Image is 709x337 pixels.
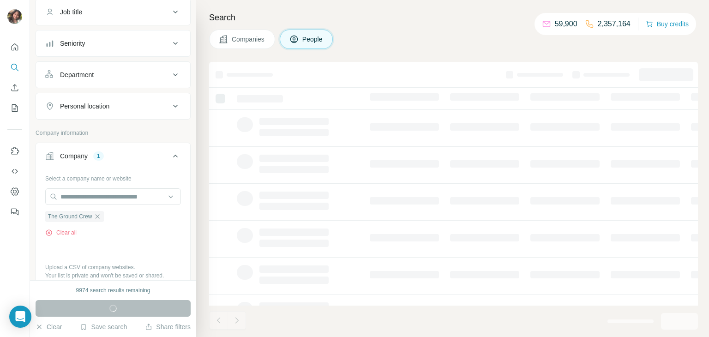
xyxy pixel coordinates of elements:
[45,171,181,183] div: Select a company name or website
[232,35,265,44] span: Companies
[7,79,22,96] button: Enrich CSV
[7,204,22,220] button: Feedback
[36,1,190,23] button: Job title
[302,35,324,44] span: People
[45,271,181,280] p: Your list is private and won't be saved or shared.
[598,18,631,30] p: 2,357,164
[145,322,191,331] button: Share filters
[60,70,94,79] div: Department
[646,18,689,30] button: Buy credits
[60,151,88,161] div: Company
[36,64,190,86] button: Department
[7,183,22,200] button: Dashboard
[7,100,22,116] button: My lists
[7,163,22,180] button: Use Surfe API
[80,322,127,331] button: Save search
[209,11,698,24] h4: Search
[45,229,77,237] button: Clear all
[48,212,92,221] span: The Ground Crew
[93,152,104,160] div: 1
[45,263,181,271] p: Upload a CSV of company websites.
[36,145,190,171] button: Company1
[60,102,109,111] div: Personal location
[36,95,190,117] button: Personal location
[36,322,62,331] button: Clear
[36,32,190,54] button: Seniority
[7,59,22,76] button: Search
[7,143,22,159] button: Use Surfe on LinkedIn
[60,39,85,48] div: Seniority
[76,286,150,295] div: 9974 search results remaining
[9,306,31,328] div: Open Intercom Messenger
[60,7,82,17] div: Job title
[36,129,191,137] p: Company information
[7,9,22,24] img: Avatar
[7,39,22,55] button: Quick start
[555,18,577,30] p: 59,900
